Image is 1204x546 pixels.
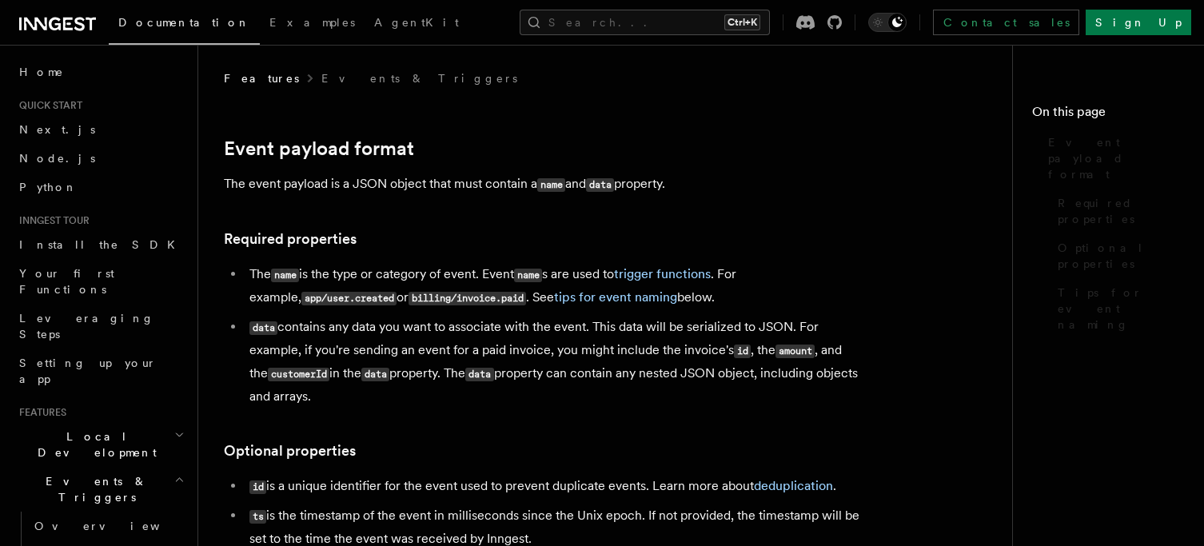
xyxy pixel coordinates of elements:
[1058,240,1185,272] span: Optional properties
[249,321,277,335] code: data
[13,173,188,201] a: Python
[1051,278,1185,339] a: Tips for event naming
[1051,233,1185,278] a: Optional properties
[13,349,188,393] a: Setting up your app
[34,520,199,532] span: Overview
[19,267,114,296] span: Your first Functions
[13,58,188,86] a: Home
[260,5,365,43] a: Examples
[1048,134,1185,182] span: Event payload format
[249,480,266,494] code: id
[28,512,188,540] a: Overview
[268,368,329,381] code: customerId
[614,266,711,281] a: trigger functions
[13,230,188,259] a: Install the SDK
[245,263,863,309] li: The is the type or category of event. Event s are used to . For example, or . See below.
[520,10,770,35] button: Search...Ctrl+K
[224,173,863,196] p: The event payload is a JSON object that must contain a and property.
[1058,195,1185,227] span: Required properties
[19,64,64,80] span: Home
[1032,102,1185,128] h4: On this page
[13,422,188,467] button: Local Development
[19,152,95,165] span: Node.js
[245,316,863,408] li: contains any data you want to associate with the event. This data will be serialized to JSON. For...
[13,304,188,349] a: Leveraging Steps
[271,269,299,282] code: name
[724,14,760,30] kbd: Ctrl+K
[224,440,356,462] a: Optional properties
[365,5,468,43] a: AgentKit
[19,312,154,341] span: Leveraging Steps
[1086,10,1191,35] a: Sign Up
[361,368,389,381] code: data
[13,214,90,227] span: Inngest tour
[301,292,397,305] code: app/user.created
[19,238,185,251] span: Install the SDK
[269,16,355,29] span: Examples
[19,357,157,385] span: Setting up your app
[224,137,414,160] a: Event payload format
[245,475,863,498] li: is a unique identifier for the event used to prevent duplicate events. Learn more about .
[514,269,542,282] code: name
[868,13,907,32] button: Toggle dark mode
[13,467,188,512] button: Events & Triggers
[224,228,357,250] a: Required properties
[13,428,174,460] span: Local Development
[1042,128,1185,189] a: Event payload format
[13,473,174,505] span: Events & Triggers
[554,289,677,305] a: tips for event naming
[109,5,260,45] a: Documentation
[734,345,751,358] code: id
[409,292,526,305] code: billing/invoice.paid
[249,510,266,524] code: ts
[1051,189,1185,233] a: Required properties
[118,16,250,29] span: Documentation
[775,345,815,358] code: amount
[13,99,82,112] span: Quick start
[374,16,459,29] span: AgentKit
[933,10,1079,35] a: Contact sales
[321,70,517,86] a: Events & Triggers
[19,181,78,193] span: Python
[586,178,614,192] code: data
[13,406,66,419] span: Features
[537,178,565,192] code: name
[13,144,188,173] a: Node.js
[13,259,188,304] a: Your first Functions
[19,123,95,136] span: Next.js
[224,70,299,86] span: Features
[1058,285,1185,333] span: Tips for event naming
[465,368,493,381] code: data
[754,478,833,493] a: deduplication
[13,115,188,144] a: Next.js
